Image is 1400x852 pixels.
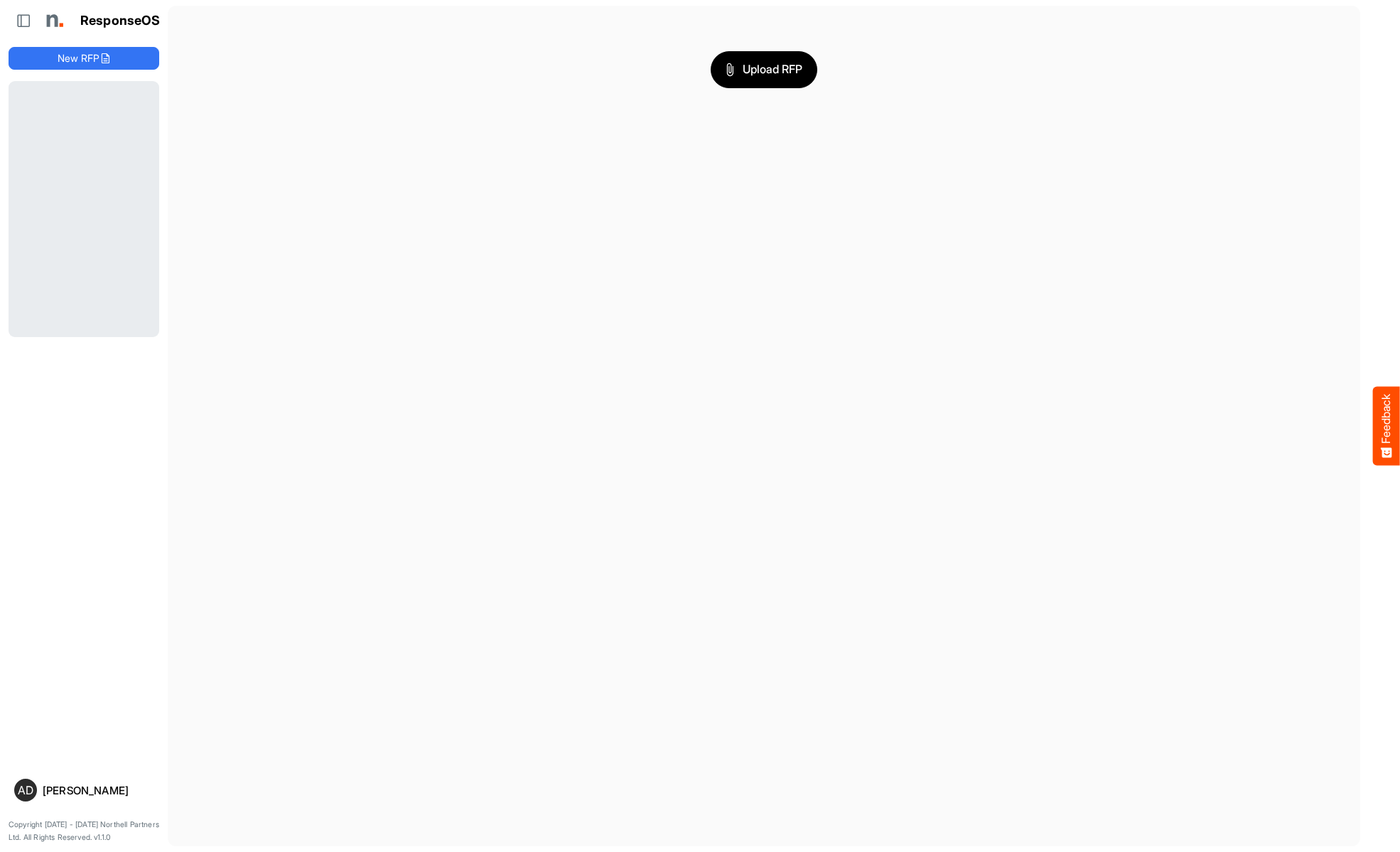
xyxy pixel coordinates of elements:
[80,14,161,28] h1: ResponseOS
[9,47,159,70] button: New RFP
[711,51,817,88] button: Upload RFP
[39,6,68,35] img: Northell
[43,785,154,796] div: [PERSON_NAME]
[1373,387,1400,466] button: Feedback
[726,60,802,79] span: Upload RFP
[18,784,33,796] span: AD
[9,81,159,336] div: Loading...
[9,819,159,843] p: Copyright [DATE] - [DATE] Northell Partners Ltd. All Rights Reserved. v1.1.0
